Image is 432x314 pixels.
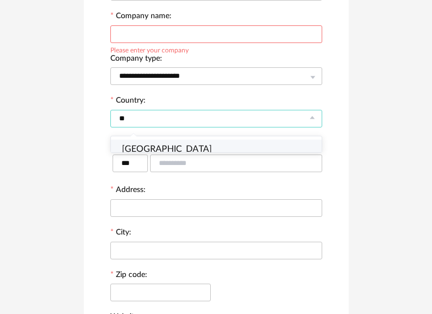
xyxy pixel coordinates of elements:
label: Company name: [110,12,172,22]
label: Country: [110,97,146,107]
label: City: [110,228,131,238]
label: Address: [110,186,146,196]
div: Please enter your company [110,45,189,54]
label: Zip code: [110,271,147,281]
label: Company type: [110,55,162,65]
span: [GEOGRAPHIC_DATA] [122,145,212,153]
